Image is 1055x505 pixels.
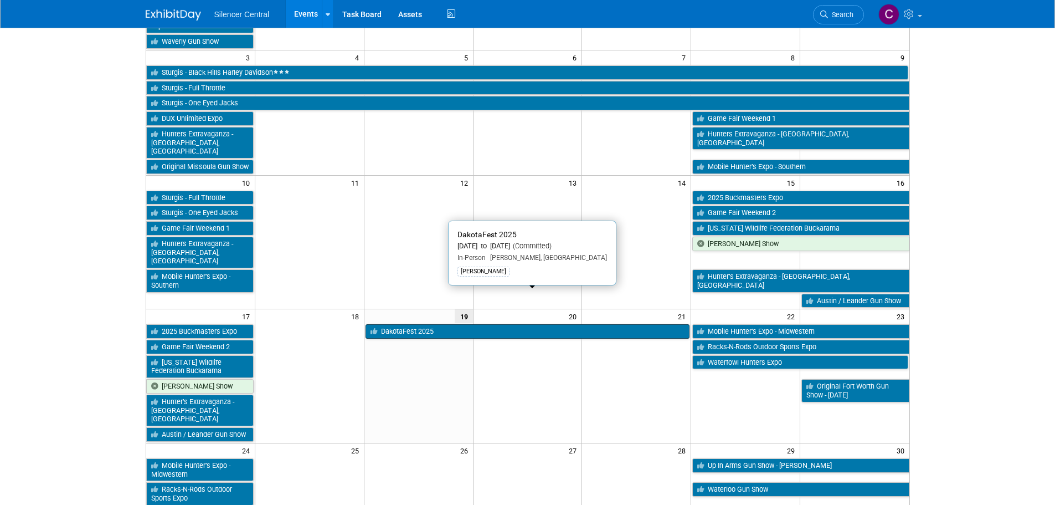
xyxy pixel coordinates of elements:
[692,324,909,339] a: Mobile Hunter’s Expo - Midwestern
[677,443,691,457] span: 28
[692,111,909,126] a: Game Fair Weekend 1
[459,443,473,457] span: 26
[828,11,853,19] span: Search
[486,254,607,262] span: [PERSON_NAME], [GEOGRAPHIC_DATA]
[146,379,254,394] a: [PERSON_NAME] Show
[692,127,909,150] a: Hunters Extravaganza - [GEOGRAPHIC_DATA], [GEOGRAPHIC_DATA]
[146,127,254,159] a: Hunters Extravaganza - [GEOGRAPHIC_DATA], [GEOGRAPHIC_DATA]
[146,96,909,110] a: Sturgis - One Eyed Jacks
[568,309,581,323] span: 20
[354,50,364,64] span: 4
[801,294,909,308] a: Austin / Leander Gun Show
[146,9,201,21] img: ExhibitDay
[146,191,254,205] a: Sturgis - Full Throttle
[146,269,254,292] a: Mobile Hunter’s Expo - Southern
[146,34,254,49] a: Waverly Gun Show
[457,267,510,277] div: [PERSON_NAME]
[692,221,909,236] a: [US_STATE] Wildlife Federation Buckarama
[463,50,473,64] span: 5
[350,309,364,323] span: 18
[896,309,909,323] span: 23
[878,4,899,25] img: Cade Cox
[677,309,691,323] span: 21
[786,309,800,323] span: 22
[692,458,909,473] a: Up In Arms Gun Show - [PERSON_NAME]
[241,176,255,190] span: 10
[692,160,909,174] a: Mobile Hunter’s Expo - Southern
[692,269,909,292] a: Hunter’s Extravaganza - [GEOGRAPHIC_DATA], [GEOGRAPHIC_DATA]
[568,176,581,190] span: 13
[366,324,690,339] a: DakotaFest 2025
[350,443,364,457] span: 25
[692,482,909,497] a: Waterloo Gun Show
[146,482,254,505] a: Racks-N-Rods Outdoor Sports Expo
[241,443,255,457] span: 24
[350,176,364,190] span: 11
[786,176,800,190] span: 15
[146,206,254,220] a: Sturgis - One Eyed Jacks
[568,443,581,457] span: 27
[146,458,254,481] a: Mobile Hunter’s Expo - Midwestern
[241,309,255,323] span: 17
[457,242,607,251] div: [DATE] to [DATE]
[896,443,909,457] span: 30
[146,111,254,126] a: DUX Unlimited Expo
[790,50,800,64] span: 8
[459,176,473,190] span: 12
[146,355,254,378] a: [US_STATE] Wildlife Federation Buckarama
[457,254,486,262] span: In-Person
[146,81,909,95] a: Sturgis - Full Throttle
[146,237,254,268] a: Hunters Extravaganza - [GEOGRAPHIC_DATA], [GEOGRAPHIC_DATA]
[510,242,552,250] span: (Committed)
[146,221,254,236] a: Game Fair Weekend 1
[692,340,909,354] a: Racks-N-Rods Outdoor Sports Expo
[457,230,517,239] span: DakotaFest 2025
[572,50,581,64] span: 6
[899,50,909,64] span: 9
[813,5,864,24] a: Search
[146,340,254,354] a: Game Fair Weekend 2
[801,379,909,402] a: Original Fort Worth Gun Show - [DATE]
[692,237,909,251] a: [PERSON_NAME] Show
[692,206,909,220] a: Game Fair Weekend 2
[146,324,254,339] a: 2025 Buckmasters Expo
[146,65,908,80] a: Sturgis - Black Hills Harley Davidson
[692,191,909,205] a: 2025 Buckmasters Expo
[677,176,691,190] span: 14
[146,427,254,442] a: Austin / Leander Gun Show
[455,309,473,323] span: 19
[245,50,255,64] span: 3
[692,355,908,370] a: Waterfowl Hunters Expo
[146,395,254,426] a: Hunter’s Extravaganza - [GEOGRAPHIC_DATA], [GEOGRAPHIC_DATA]
[896,176,909,190] span: 16
[214,10,270,19] span: Silencer Central
[146,160,254,174] a: Original Missoula Gun Show
[681,50,691,64] span: 7
[786,443,800,457] span: 29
